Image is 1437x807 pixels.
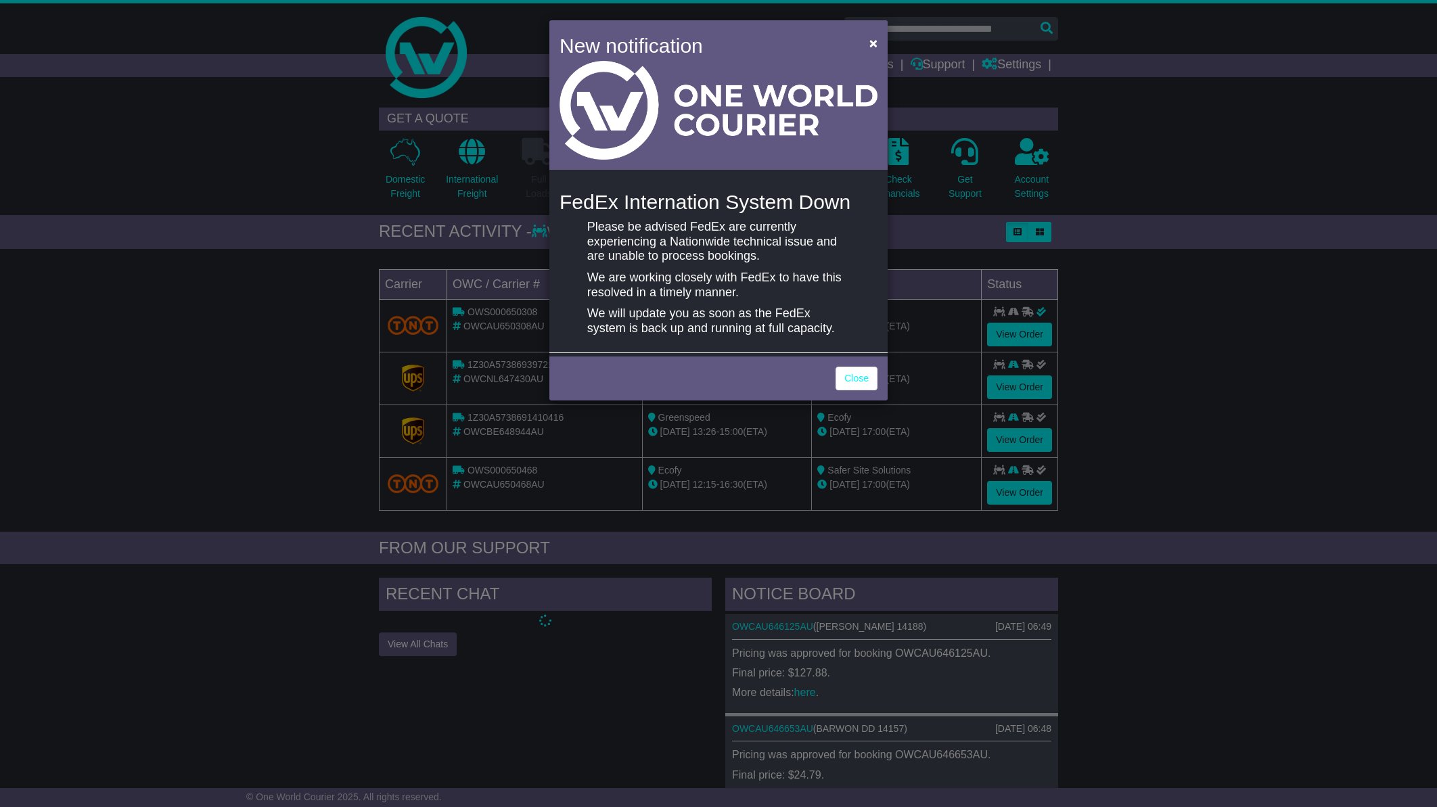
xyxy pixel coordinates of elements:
p: We will update you as soon as the FedEx system is back up and running at full capacity. [587,306,850,336]
p: We are working closely with FedEx to have this resolved in a timely manner. [587,271,850,300]
img: Light [560,61,877,160]
span: × [869,35,877,51]
a: Close [836,367,877,390]
button: Close [863,29,884,57]
h4: FedEx Internation System Down [560,191,877,213]
h4: New notification [560,30,850,61]
p: Please be advised FedEx are currently experiencing a Nationwide technical issue and are unable to... [587,220,850,264]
